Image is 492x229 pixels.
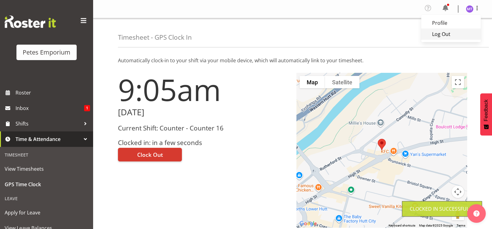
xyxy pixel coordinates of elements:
a: Open this area in Google Maps (opens a new window) [298,220,318,228]
h3: Clocked in: in a few seconds [118,139,289,146]
span: Apply for Leave [5,208,88,217]
button: Clock Out [118,148,182,161]
div: Clocked in Successfully [410,205,474,213]
button: Toggle fullscreen view [452,76,464,88]
button: Show satellite imagery [325,76,359,88]
h4: Timesheet - GPS Clock In [118,34,192,41]
img: Google [298,220,318,228]
h3: Current Shift: Counter - Counter 16 [118,125,289,132]
div: Timesheet [2,148,92,161]
span: Shifts [16,119,81,128]
a: Log Out [421,29,481,40]
a: View Timesheets [2,161,92,177]
a: Profile [421,17,481,29]
span: Roster [16,88,90,97]
div: Leave [2,192,92,205]
a: Terms (opens in new tab) [457,224,465,227]
div: Petes Emporium [23,48,70,57]
span: Time & Attendance [16,134,81,144]
span: Clock Out [137,151,163,159]
span: Feedback [483,99,489,121]
h1: 9:05am [118,73,289,106]
a: Apply for Leave [2,205,92,220]
p: Automatically clock-in to your shift via your mobile device, which will automatically link to you... [118,57,467,64]
img: mya-taupawa-birkhead5814.jpg [466,5,473,13]
span: View Timesheets [5,164,88,174]
span: 1 [84,105,90,111]
a: GPS Time Clock [2,177,92,192]
img: help-xxl-2.png [473,210,480,217]
span: Map data ©2025 Google [419,224,453,227]
span: GPS Time Clock [5,180,88,189]
img: Rosterit website logo [5,15,56,28]
span: Inbox [16,103,84,113]
button: Feedback - Show survey [480,93,492,135]
button: Keyboard shortcuts [389,223,415,228]
button: Show street map [300,76,325,88]
button: Map camera controls [452,186,464,198]
h2: [DATE] [118,108,289,117]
